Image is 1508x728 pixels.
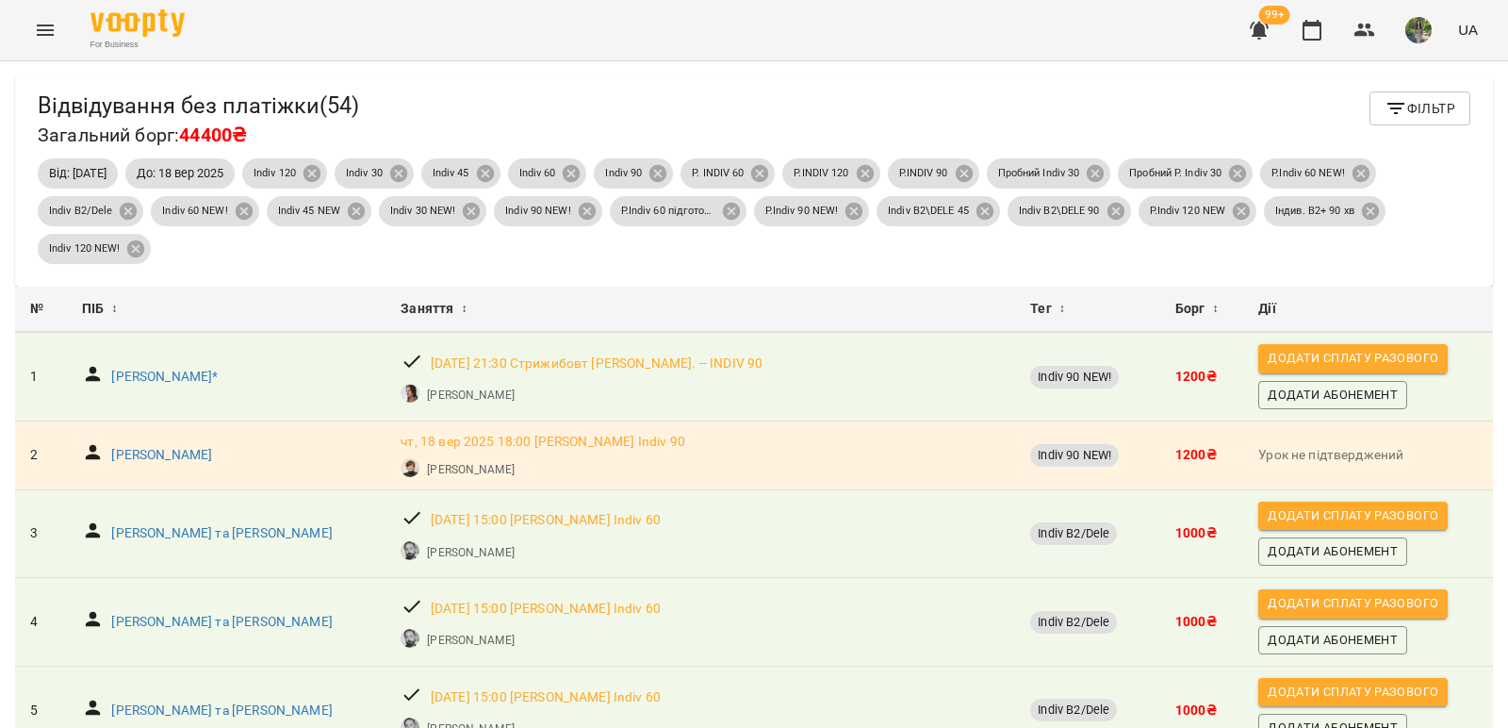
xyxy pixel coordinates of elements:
[594,158,673,189] div: Indiv 90
[610,196,746,226] div: P.Indiv 60 підготовка до DELE!
[692,166,744,182] p: P. INDIV 60
[38,121,359,150] h6: Загальний борг:
[111,702,332,720] a: [PERSON_NAME] та [PERSON_NAME]
[15,422,67,490] td: 2
[38,196,143,226] div: Indiv B2/Dele
[111,613,332,632] a: [PERSON_NAME] та [PERSON_NAME]
[1268,385,1398,405] span: Додати Абонемент
[431,511,661,530] p: [DATE] 15:00 [PERSON_NAME] Indiv 60
[1268,682,1438,703] span: Додати сплату разового
[794,166,848,182] p: P.INDIV 120
[431,600,661,619] p: [DATE] 15:00 [PERSON_NAME] Indiv 60
[49,241,120,257] p: Indiv 120 NEW!
[111,446,212,465] a: [PERSON_NAME]
[1059,298,1065,321] span: ↕
[1458,20,1478,40] span: UA
[1030,614,1117,631] span: Indiv B2/Dele
[1369,91,1470,125] button: Фільтр
[1129,166,1221,182] p: Пробний P. Indiv 30
[1139,196,1257,226] div: P.Indiv 120 NEW
[1175,614,1217,629] b: 1000 ₴
[401,384,419,403] img: Стрижибовт Соломія
[754,196,870,226] div: P.Indiv 90 NEW!
[49,204,112,220] p: Indiv B2/Dele
[427,461,514,478] a: [PERSON_NAME]
[605,166,642,182] p: Indiv 90
[1175,525,1217,540] b: 1000 ₴
[1258,298,1478,321] div: Дії
[401,541,419,560] img: Iván Sánchez-Gil
[1258,446,1478,465] p: Урок не підтверджений
[1268,630,1398,651] span: Додати Абонемент
[888,158,979,189] div: P.INDIV 90
[401,629,419,648] img: Iván Sánchez-Gil
[1268,593,1438,614] span: Додати сплату разового
[254,166,296,182] p: Indiv 120
[111,368,218,387] a: [PERSON_NAME]*
[1264,196,1385,226] div: Індив. В2+ 90 хв
[390,204,455,220] p: Indiv 30 NEW!
[90,9,185,37] img: Voopty Logo
[782,158,879,189] div: P.INDIV 120
[111,524,332,543] p: [PERSON_NAME] та [PERSON_NAME]
[162,204,227,220] p: Indiv 60 NEW!
[1258,502,1448,530] button: Додати сплату разового
[1268,541,1398,562] span: Додати Абонемент
[431,688,661,707] a: [DATE] 15:00 [PERSON_NAME] Indiv 60
[998,166,1080,182] p: Пробний Indiv 30
[505,204,570,220] p: Indiv 90 NEW!
[278,204,340,220] p: Indiv 45 NEW
[1451,12,1485,47] button: UA
[765,204,839,220] p: P.Indiv 90 NEW!
[427,544,514,561] a: [PERSON_NAME]
[621,204,715,220] p: P.Indiv 60 підготовка до DELE!
[179,124,246,146] span: 44400₴
[1258,589,1448,618] button: Додати сплату разового
[1030,447,1119,464] span: Indiv 90 NEW!
[1030,298,1051,321] span: Тег
[125,165,235,182] span: До: 18 вер 2025
[1213,298,1219,321] span: ↕
[1030,702,1117,719] span: Indiv B2/Dele
[1259,6,1290,25] span: 99+
[1268,348,1438,369] span: Додати сплату разового
[1118,158,1253,189] div: Пробний P. Indiv 30
[433,166,469,182] p: Indiv 45
[461,298,467,321] span: ↕
[427,632,514,649] p: [PERSON_NAME]
[431,355,762,373] a: [DATE] 21:30 Стрижибовт [PERSON_NAME]. -- INDIV 90
[111,298,117,321] span: ↕
[15,489,67,578] td: 3
[1260,158,1376,189] div: P.Indiv 60 NEW!
[1258,626,1407,654] button: Додати Абонемент
[1385,97,1455,120] span: Фільтр
[1271,166,1345,182] p: P.Indiv 60 NEW!
[401,458,419,477] img: Кухно Ірина
[1405,17,1432,43] img: 82b6375e9aa1348183c3d715e536a179.jpg
[680,158,775,189] div: P. INDIV 60
[346,166,383,182] p: Indiv 30
[335,158,414,189] div: Indiv 30
[1258,344,1448,372] button: Додати сплату разового
[1030,369,1119,386] span: Indiv 90 NEW!
[38,234,151,264] div: Indiv 120 NEW!
[427,387,514,404] a: [PERSON_NAME]
[1019,204,1100,220] p: Indiv B2\DELE 90
[1258,538,1407,566] button: Додати Абонемент
[38,91,359,121] h5: Відвідування без платіжки ( 54 )
[1258,678,1448,706] button: Додати сплату разового
[1175,298,1205,321] span: Борг
[519,166,556,182] p: Indiv 60
[1030,525,1117,542] span: Indiv B2/Dele
[15,333,67,421] td: 1
[1175,703,1217,718] b: 1000 ₴
[401,433,685,452] p: чт, 18 вер 2025 18:00 [PERSON_NAME] Indiv 90
[1268,505,1438,526] span: Додати сплату разового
